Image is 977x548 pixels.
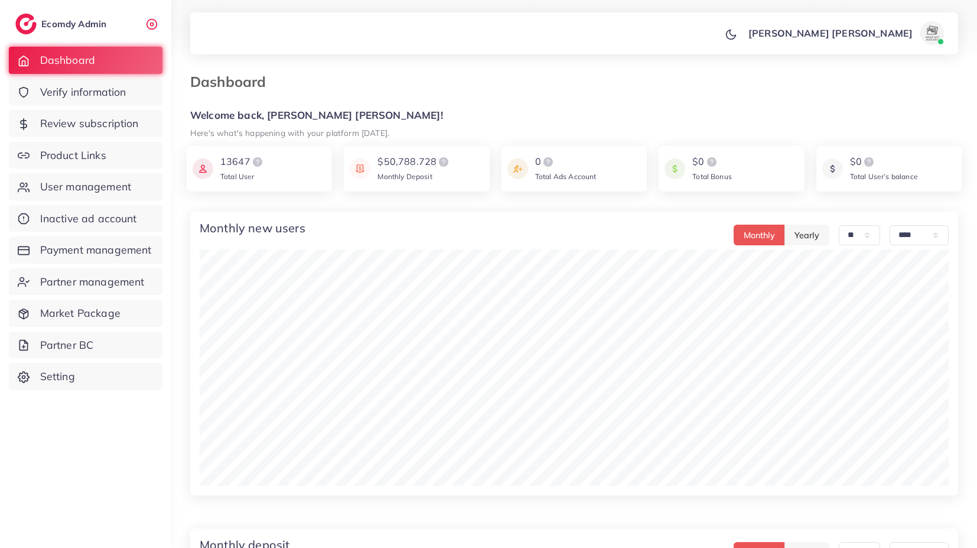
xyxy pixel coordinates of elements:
a: Payment management [9,236,162,264]
a: logoEcomdy Admin [15,14,109,34]
span: Setting [40,369,75,384]
small: Here's what's happening with your platform [DATE]. [190,128,389,138]
img: logo [541,155,555,169]
div: 0 [535,155,597,169]
a: Review subscription [9,110,162,137]
h4: Monthly new users [200,221,305,235]
span: Total User [220,172,255,181]
span: Partner BC [40,338,94,353]
div: $0 [692,155,732,169]
a: User management [9,173,162,200]
img: icon payment [822,155,843,183]
span: Dashboard [40,53,95,68]
img: icon payment [350,155,370,183]
h3: Dashboard [190,73,275,90]
span: Review subscription [40,116,139,131]
span: Total Ads Account [535,172,597,181]
a: Setting [9,363,162,390]
span: Payment management [40,242,152,258]
span: Verify information [40,85,126,100]
div: 13647 [220,155,265,169]
button: Yearly [784,225,829,245]
div: $50,788.728 [377,155,451,169]
a: Dashboard [9,47,162,74]
h2: Ecomdy Admin [41,18,109,30]
span: Monthly Deposit [377,172,432,181]
span: Total Bonus [692,172,732,181]
a: Partner management [9,268,162,296]
a: Partner BC [9,332,162,359]
a: Inactive ad account [9,205,162,232]
a: Product Links [9,142,162,169]
div: $0 [850,155,918,169]
span: Product Links [40,148,106,163]
img: logo [437,155,451,169]
a: Verify information [9,79,162,106]
span: Inactive ad account [40,211,137,226]
a: Market Package [9,300,162,327]
img: avatar [920,21,944,45]
button: Monthly [734,225,785,245]
span: Market Package [40,306,121,321]
img: icon payment [193,155,213,183]
a: [PERSON_NAME] [PERSON_NAME]avatar [742,21,949,45]
span: Partner management [40,274,145,290]
span: Total User’s balance [850,172,918,181]
img: logo [705,155,719,169]
h5: Welcome back, [PERSON_NAME] [PERSON_NAME]! [190,109,958,122]
span: User management [40,179,131,194]
img: icon payment [665,155,685,183]
img: icon payment [507,155,528,183]
img: logo [250,155,265,169]
p: [PERSON_NAME] [PERSON_NAME] [748,26,913,40]
img: logo [15,14,37,34]
img: logo [862,155,876,169]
